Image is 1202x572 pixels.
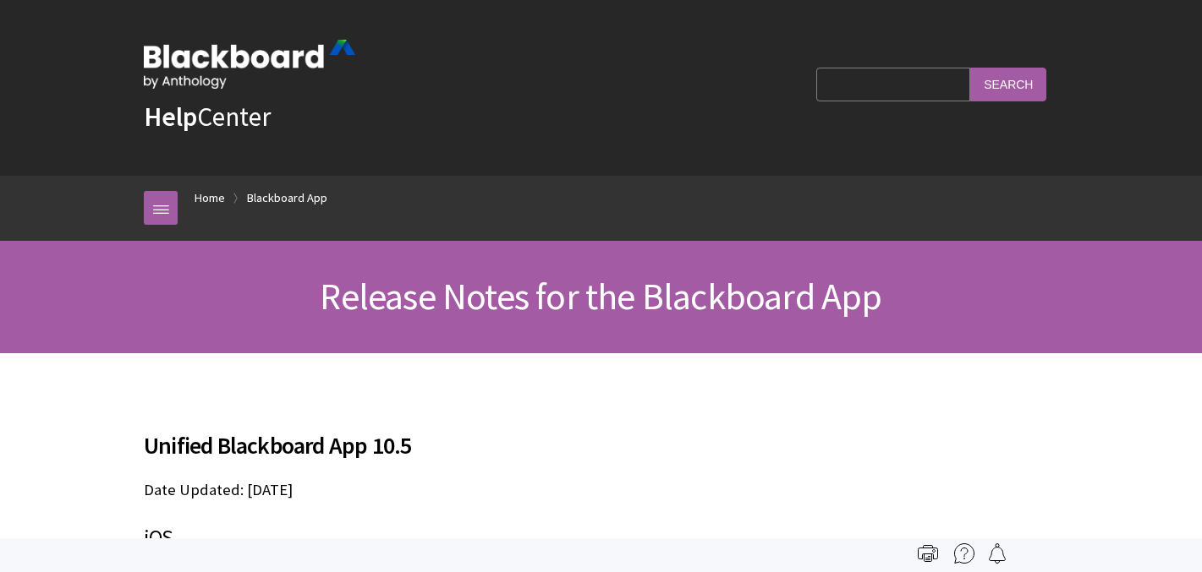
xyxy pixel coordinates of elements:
[918,543,938,564] img: Print
[144,522,1058,554] h3: iOS
[320,273,881,319] span: Release Notes for the Blackboard App
[247,188,327,209] a: Blackboard App
[195,188,225,209] a: Home
[144,100,271,133] a: HelpCenter
[144,479,1058,501] p: Date Updated: [DATE]
[987,543,1007,564] img: Follow this page
[144,100,197,133] strong: Help
[970,68,1046,101] input: Search
[144,40,355,89] img: Blackboard by Anthology
[954,543,974,564] img: More help
[144,407,1058,463] h2: Unified Blackboard App 10.5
